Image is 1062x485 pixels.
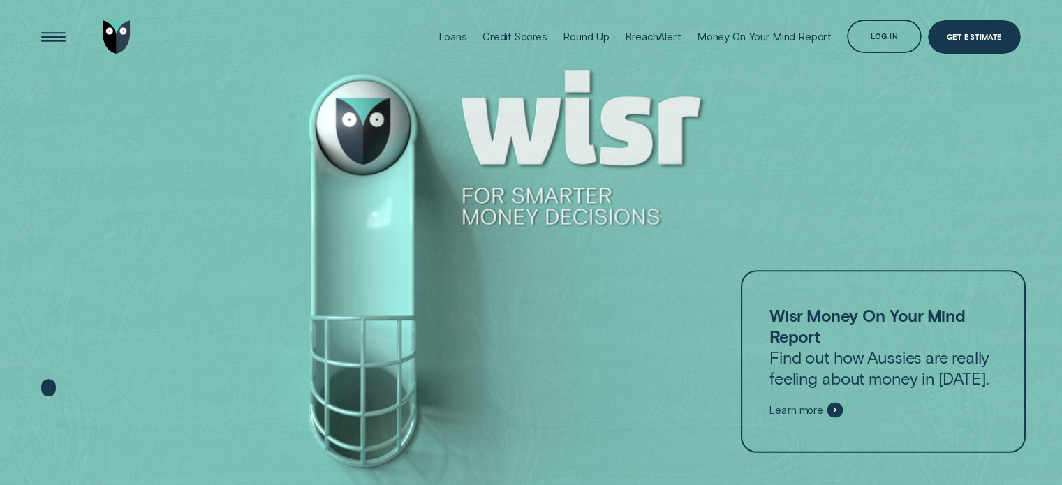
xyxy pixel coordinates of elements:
a: Get Estimate [928,20,1021,54]
a: Wisr Money On Your Mind ReportFind out how Aussies are really feeling about money in [DATE].Learn... [741,271,1025,454]
strong: Wisr Money On Your Mind Report [769,306,965,347]
img: Wisr [103,20,131,54]
div: BreachAlert [625,30,681,43]
div: Money On Your Mind Report [697,30,832,43]
span: Learn more [769,404,823,417]
div: Loans [438,30,467,43]
div: Credit Scores [482,30,547,43]
p: Find out how Aussies are really feeling about money in [DATE]. [769,306,996,389]
div: Round Up [563,30,610,43]
button: Log in [847,20,922,53]
button: Open Menu [36,20,70,54]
